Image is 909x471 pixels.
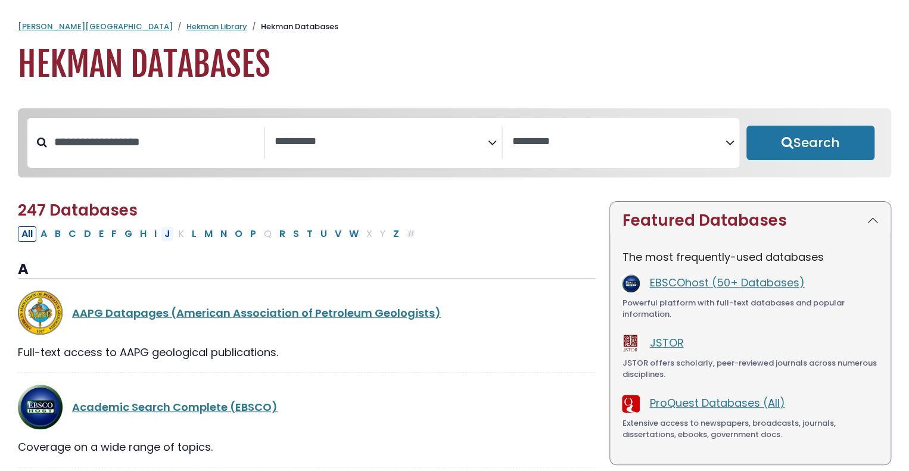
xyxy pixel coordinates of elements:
button: Filter Results A [37,226,51,242]
a: [PERSON_NAME][GEOGRAPHIC_DATA] [18,21,173,32]
button: Filter Results G [121,226,136,242]
button: Filter Results M [201,226,216,242]
p: The most frequently-used databases [622,249,879,265]
a: ProQuest Databases (All) [649,395,785,410]
textarea: Search [512,136,726,148]
a: EBSCOhost (50+ Databases) [649,275,804,290]
a: Hekman Library [186,21,247,32]
div: Powerful platform with full-text databases and popular information. [622,297,879,320]
button: Filter Results T [303,226,316,242]
button: Filter Results N [217,226,231,242]
button: Filter Results U [317,226,331,242]
button: Filter Results E [95,226,107,242]
h1: Hekman Databases [18,45,891,85]
button: Filter Results R [276,226,289,242]
div: Full-text access to AAPG geological publications. [18,344,595,360]
button: Filter Results Z [390,226,403,242]
button: All [18,226,36,242]
a: AAPG Datapages (American Association of Petroleum Geologists) [72,305,441,320]
button: Filter Results B [51,226,64,242]
button: Filter Results S [289,226,303,242]
input: Search database by title or keyword [47,132,264,152]
button: Filter Results W [345,226,362,242]
a: JSTOR [649,335,683,350]
button: Filter Results V [331,226,345,242]
div: Extensive access to newspapers, broadcasts, journals, dissertations, ebooks, government docs. [622,417,879,441]
a: Academic Search Complete (EBSCO) [72,400,278,414]
button: Filter Results J [161,226,174,242]
h3: A [18,261,595,279]
button: Submit for Search Results [746,126,874,160]
button: Featured Databases [610,202,891,239]
button: Filter Results D [80,226,95,242]
button: Filter Results F [108,226,120,242]
nav: Search filters [18,108,891,177]
button: Filter Results C [65,226,80,242]
button: Filter Results O [231,226,246,242]
nav: breadcrumb [18,21,891,33]
button: Filter Results L [188,226,200,242]
textarea: Search [275,136,488,148]
button: Filter Results H [136,226,150,242]
li: Hekman Databases [247,21,338,33]
div: Coverage on a wide range of topics. [18,439,595,455]
div: Alpha-list to filter by first letter of database name [18,226,420,241]
button: Filter Results I [151,226,160,242]
button: Filter Results P [247,226,260,242]
div: JSTOR offers scholarly, peer-reviewed journals across numerous disciplines. [622,357,879,380]
span: 247 Databases [18,199,138,221]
